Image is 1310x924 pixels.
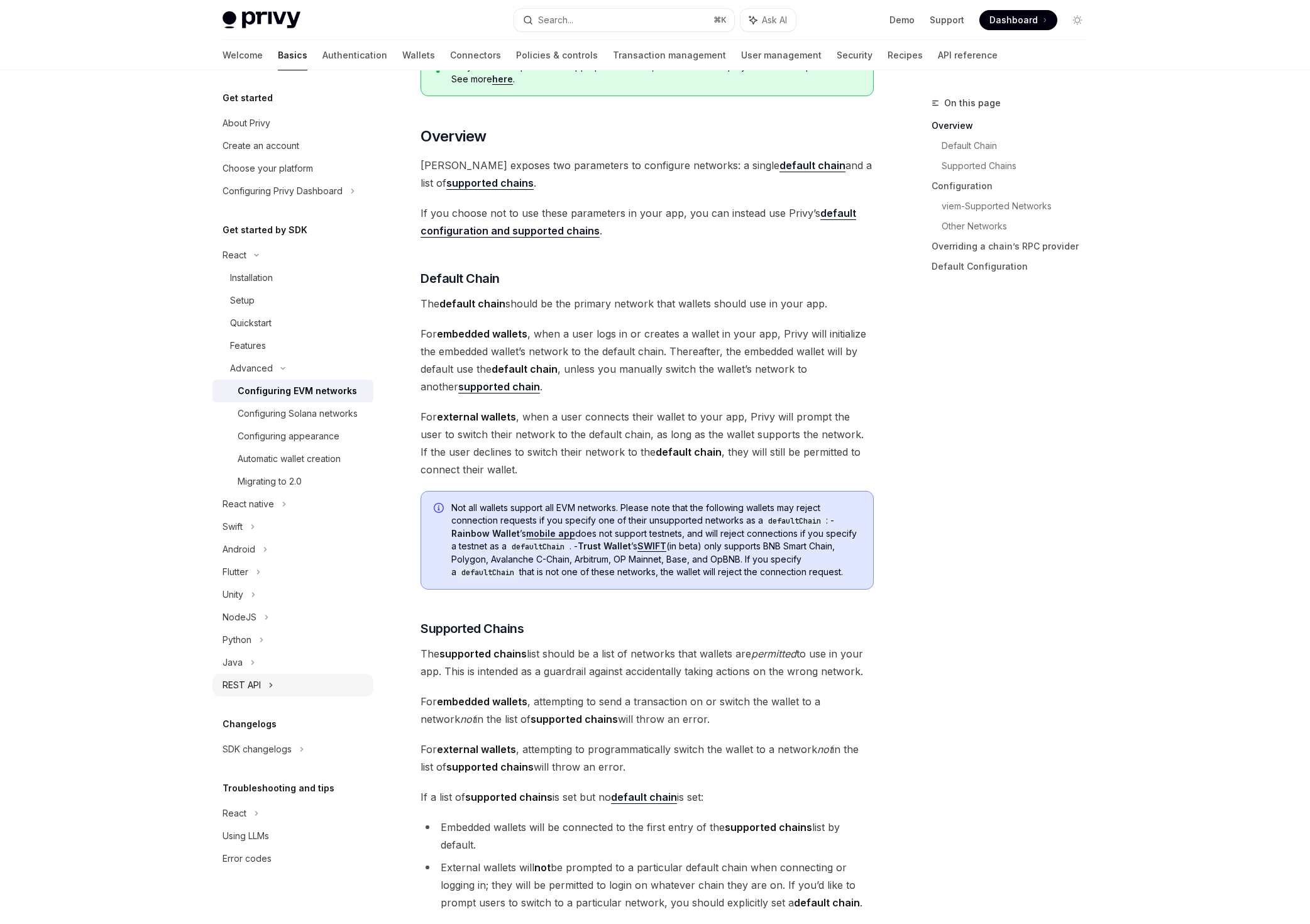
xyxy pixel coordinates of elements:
a: Other Networks [942,216,1098,236]
a: Basics [278,40,307,70]
a: Configuring appearance [212,425,373,448]
div: REST API [223,678,261,693]
div: Migrating to 2.0 [238,474,302,489]
a: Choose your platform [212,157,373,180]
strong: embedded wallets [437,695,527,708]
code: defaultChain [763,515,826,527]
span: Dashboard [989,14,1038,26]
a: Default Configuration [932,256,1098,277]
span: Not all wallets support all EVM networks. Please note that the following wallets may reject conne... [451,502,861,579]
div: About Privy [223,116,270,131]
div: SDK changelogs [223,742,292,757]
strong: default chain [656,446,722,458]
a: Overview [932,116,1098,136]
a: SWIFT [637,541,666,552]
span: On this page [944,96,1001,111]
svg: Info [434,503,446,515]
strong: default chain [794,896,860,909]
span: [PERSON_NAME] exposes two parameters to configure networks: a single and a list of . [421,157,874,192]
a: Overriding a chain’s RPC provider [932,236,1098,256]
div: Search... [538,13,573,28]
button: Ask AI [740,9,796,31]
a: Setup [212,289,373,312]
span: Overview [421,126,486,146]
div: React native [223,497,274,512]
a: Welcome [223,40,263,70]
a: default chain [779,159,845,172]
div: Create an account [223,138,299,153]
a: Automatic wallet creation [212,448,373,470]
strong: embedded wallets [437,327,527,340]
a: here [492,74,513,85]
a: Support [930,14,964,26]
a: Default Chain [942,136,1098,156]
strong: external wallets [437,743,516,756]
div: Setup [230,293,255,308]
a: Create an account [212,135,373,157]
a: Recipes [888,40,923,70]
strong: Trust Wallet [578,541,631,551]
a: API reference [938,40,998,70]
div: Quickstart [230,316,272,331]
h5: Get started by SDK [223,223,307,238]
em: permitted [751,647,796,660]
span: For , attempting to send a transaction on or switch the wallet to a network in the list of will t... [421,693,874,728]
a: Dashboard [979,10,1057,30]
a: Installation [212,267,373,289]
span: For , attempting to programmatically switch the wallet to a network in the list of will throw an ... [421,740,874,776]
a: About Privy [212,112,373,135]
div: NodeJS [223,610,256,625]
a: supported chain [458,380,540,393]
li: Embedded wallets will be connected to the first entry of the list by default. [421,818,874,854]
div: Unity [223,587,243,602]
div: Configuring Privy Dashboard [223,184,343,199]
span: ⌘ K [713,15,727,25]
strong: supported chains [725,821,812,833]
a: Configuring EVM networks [212,380,373,402]
h5: Changelogs [223,717,277,732]
li: External wallets will be prompted to a particular default chain when connecting or logging in; th... [421,859,874,911]
span: The list should be a list of networks that wallets are to use in your app. This is intended as a ... [421,645,874,680]
span: Privy is also compatible with app-specific chains, such as those deployed via a RaaS provider. Se... [451,60,861,85]
strong: supported chains [531,713,618,725]
div: Error codes [223,851,272,866]
button: Toggle dark mode [1067,10,1087,30]
a: mobile app [526,528,575,539]
strong: supported chains [446,761,534,773]
span: If you choose not to use these parameters in your app, you can instead use Privy’s . [421,204,874,239]
span: Default Chain [421,270,500,287]
strong: default chain [779,159,845,172]
strong: external wallets [437,410,516,423]
span: For , when a user logs in or creates a wallet in your app, Privy will initialize the embedded wal... [421,325,874,395]
code: defaultChain [507,541,570,553]
a: Wallets [402,40,435,70]
div: Swift [223,519,243,534]
div: Java [223,655,243,670]
div: Configuring EVM networks [238,383,357,399]
em: not [817,743,832,756]
strong: default chain [439,297,505,310]
a: Migrating to 2.0 [212,470,373,493]
a: Demo [889,14,915,26]
div: Python [223,632,251,647]
div: Android [223,542,255,557]
span: If a list of is set but no is set: [421,788,874,806]
strong: supported chains [439,647,527,660]
strong: default chain [492,363,558,375]
a: Transaction management [613,40,726,70]
a: Configuration [932,176,1098,196]
img: light logo [223,11,300,29]
button: Search...⌘K [514,9,734,31]
h5: Get started [223,91,273,106]
div: Advanced [230,361,273,376]
span: The should be the primary network that wallets should use in your app. [421,295,874,312]
a: Configuring Solana networks [212,402,373,425]
a: Policies & controls [516,40,598,70]
a: Connectors [450,40,501,70]
div: Using LLMs [223,828,269,844]
a: supported chains [446,177,534,190]
strong: default chain [611,791,677,803]
a: Security [837,40,872,70]
a: Quickstart [212,312,373,334]
a: Supported Chains [942,156,1098,176]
